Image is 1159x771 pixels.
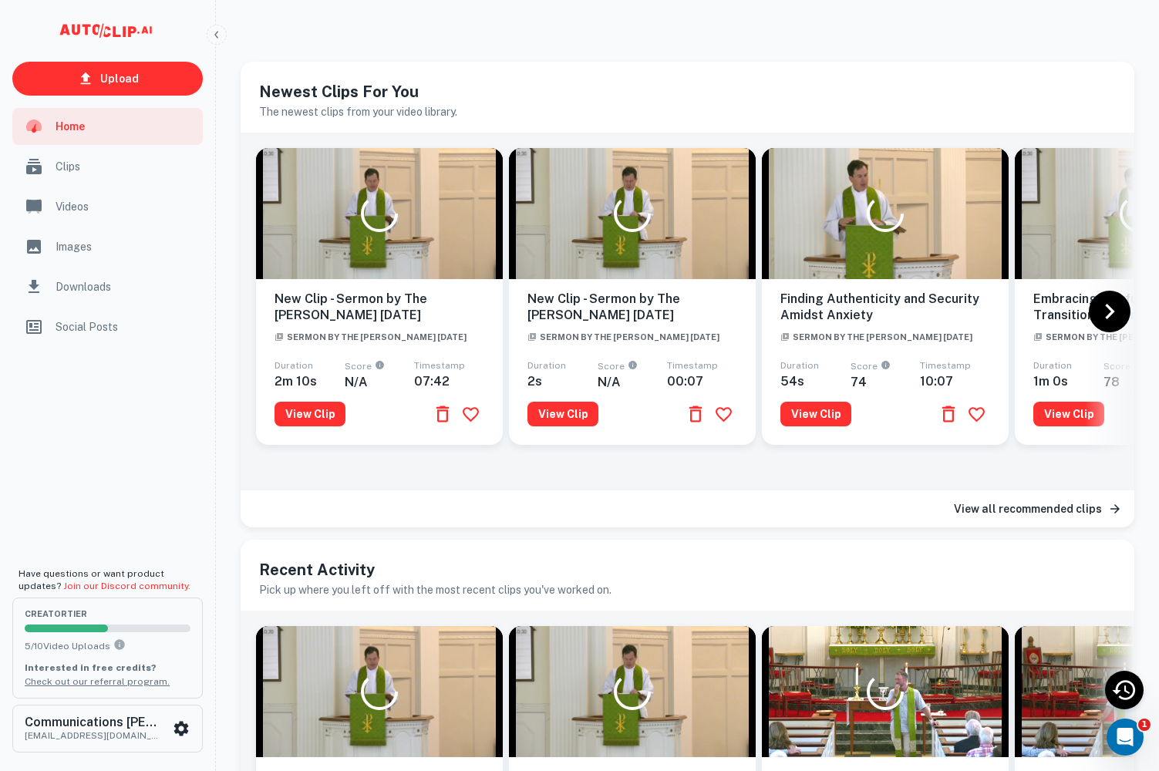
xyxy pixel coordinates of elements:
div: An AI-calculated score on a clip's engagement potential, scored from 0 to 100. [625,362,638,375]
h5: Recent Activity [259,558,1116,581]
h6: Communications [PERSON_NAME][DEMOGRAPHIC_DATA] [25,716,163,729]
span: Timestamp [667,360,718,371]
svg: You can upload 10 videos per month on the creator tier. Upgrade to upload more. [113,638,126,651]
span: Timestamp [414,360,465,371]
button: View Clip [780,402,851,426]
a: Check out our referral program. [25,676,170,687]
span: Social Posts [56,318,194,335]
span: Score [345,362,415,375]
h6: 74 [851,375,921,389]
h6: Pick up where you left off with the most recent clips you've worked on. [259,581,1116,598]
h6: 54 s [780,374,851,389]
h6: View all recommended clips [954,500,1102,517]
span: Duration [780,360,819,371]
button: View Clip [527,402,598,426]
span: Videos [56,198,194,215]
p: [EMAIL_ADDRESS][DOMAIN_NAME] [25,729,163,742]
a: Join our Discord community. [63,581,190,591]
a: Home [12,108,203,145]
a: Sermon by The [PERSON_NAME] [DATE] [780,328,972,343]
a: Social Posts [12,308,203,345]
a: Images [12,228,203,265]
h6: 00:07 [667,374,737,389]
h6: New Clip - Sermon by The [PERSON_NAME] [DATE] [275,291,484,324]
span: Sermon by The [PERSON_NAME] [DATE] [780,332,972,342]
span: Home [56,118,194,135]
span: Score [851,362,921,375]
span: Images [56,238,194,255]
a: Sermon by The [PERSON_NAME] [DATE] [527,328,719,343]
span: 1 [1138,719,1151,731]
button: creatorTier5/10Video UploadsYou can upload 10 videos per month on the creator tier. Upgrade to up... [12,598,203,698]
a: Downloads [12,268,203,305]
button: View Clip [1033,402,1104,426]
span: creator Tier [25,610,190,618]
button: Communications [PERSON_NAME][DEMOGRAPHIC_DATA][EMAIL_ADDRESS][DOMAIN_NAME] [12,705,203,752]
div: An AI-calculated score on a clip's engagement potential, scored from 0 to 100. [878,362,891,375]
div: An AI-calculated score on a clip's engagement potential, scored from 0 to 100. [372,362,385,375]
h6: 1m 0 s [1033,374,1103,389]
h6: 10:07 [920,374,990,389]
p: Interested in free credits? [25,661,190,675]
span: Sermon by The [PERSON_NAME] [DATE] [527,332,719,342]
span: Clips [56,158,194,175]
h5: Newest Clips For You [259,80,1116,103]
h6: 07:42 [414,374,484,389]
span: Score [598,362,668,375]
iframe: Intercom live chat [1107,719,1144,756]
h6: N/A [598,375,668,389]
a: Sermon by The [PERSON_NAME] [DATE] [275,328,467,343]
h6: New Clip - Sermon by The [PERSON_NAME] [DATE] [527,291,737,324]
span: Duration [275,360,313,371]
span: Have questions or want product updates? [19,568,190,591]
span: Timestamp [920,360,971,371]
h6: 2 s [527,374,598,389]
p: 5 / 10 Video Uploads [25,638,190,653]
span: Duration [527,360,566,371]
button: View Clip [275,402,345,426]
h6: N/A [345,375,415,389]
h6: 2m 10 s [275,374,345,389]
span: Downloads [56,278,194,295]
a: Upload [12,62,203,96]
span: Duration [1033,360,1072,371]
p: Upload [100,70,139,87]
a: Clips [12,148,203,185]
div: Recent Activity [1105,671,1144,709]
h6: Finding Authenticity and Security Amidst Anxiety [780,291,990,324]
a: Videos [12,188,203,225]
h6: The newest clips from your video library. [259,103,1116,120]
span: Sermon by The [PERSON_NAME] [DATE] [275,332,467,342]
